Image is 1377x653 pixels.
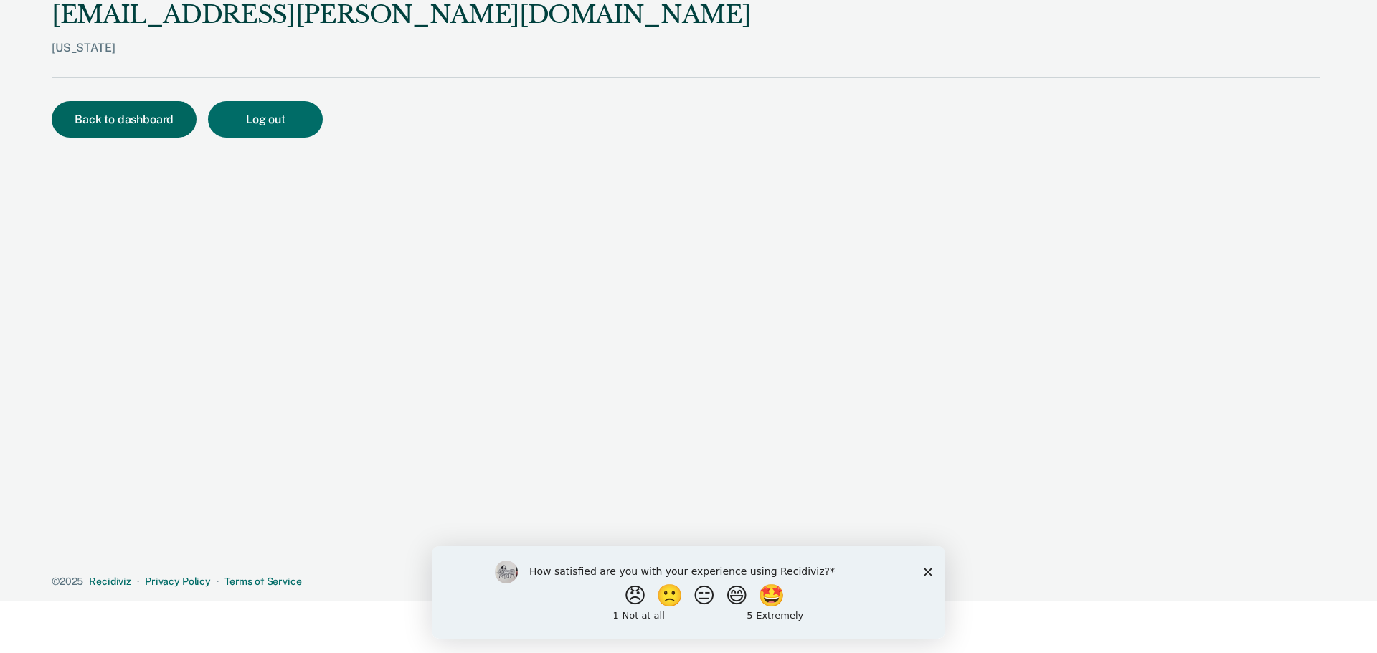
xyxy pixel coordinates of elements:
[89,576,131,587] a: Recidiviz
[52,114,208,125] a: Back to dashboard
[145,576,211,587] a: Privacy Policy
[52,41,750,77] div: [US_STATE]
[208,101,323,138] button: Log out
[432,546,945,639] iframe: Survey by Kim from Recidiviz
[52,576,83,587] span: © 2025
[52,101,197,138] button: Back to dashboard
[224,576,302,587] a: Terms of Service
[52,576,1320,588] div: · ·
